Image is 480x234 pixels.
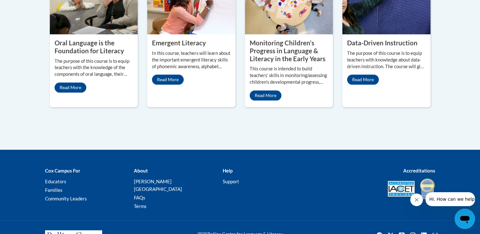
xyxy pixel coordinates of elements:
a: Read More [55,82,86,93]
p: This course is intended to build teachers’ skills in monitoring/assessing children’s developmenta... [250,66,328,86]
a: Support [222,179,239,184]
b: Cox Campus For [45,168,80,173]
a: FAQs [134,195,145,200]
img: Accredited IACET® Provider [388,181,415,197]
a: [PERSON_NAME][GEOGRAPHIC_DATA] [134,179,182,192]
a: Educators [45,179,66,184]
a: Families [45,187,62,193]
a: Community Leaders [45,196,87,201]
iframe: Button to launch messaging window [455,209,475,229]
a: Read More [250,90,281,101]
a: Read More [347,75,379,85]
property: Emergent Literacy [152,39,206,47]
property: Oral Language is the Foundation for Literacy [55,39,124,55]
a: Read More [152,75,184,85]
property: Monitoring Children’s Progress in Language & Literacy in the Early Years [250,39,325,62]
iframe: Close message [410,193,423,206]
p: In this course, teachers will learn about the important emergent literacy skills of phonemic awar... [152,50,231,70]
img: IDA® Accredited [419,178,435,200]
b: Help [222,168,232,173]
iframe: Message from company [425,192,475,206]
b: Accreditations [403,168,435,173]
p: The purpose of this course is to equip teachers with knowledge about data-driven instruction. The... [347,50,426,70]
a: Terms [134,203,146,209]
property: Data-Driven Instruction [347,39,418,47]
p: The purpose of this course is to equip teachers with the knowledge of the components of oral lang... [55,58,133,78]
b: About [134,168,148,173]
span: Hi. How can we help? [4,4,51,10]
